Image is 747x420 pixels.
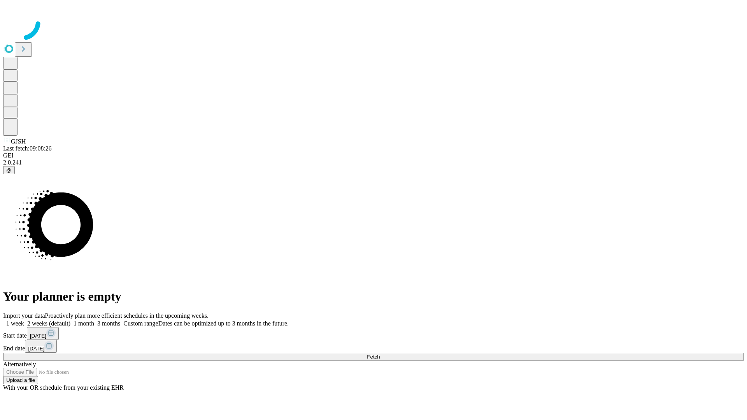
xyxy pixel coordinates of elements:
[3,145,52,152] span: Last fetch: 09:08:26
[27,327,59,340] button: [DATE]
[3,166,15,174] button: @
[3,384,124,391] span: With your OR schedule from your existing EHR
[6,320,24,327] span: 1 week
[97,320,120,327] span: 3 months
[123,320,158,327] span: Custom range
[3,152,744,159] div: GEI
[3,312,45,319] span: Import your data
[3,361,36,367] span: Alternatively
[25,340,57,353] button: [DATE]
[3,340,744,353] div: End date
[3,327,744,340] div: Start date
[28,346,44,352] span: [DATE]
[3,159,744,166] div: 2.0.241
[3,289,744,304] h1: Your planner is empty
[3,376,38,384] button: Upload a file
[27,320,70,327] span: 2 weeks (default)
[3,353,744,361] button: Fetch
[74,320,94,327] span: 1 month
[11,138,26,145] span: GJSH
[6,167,12,173] span: @
[45,312,209,319] span: Proactively plan more efficient schedules in the upcoming weeks.
[30,333,46,339] span: [DATE]
[367,354,380,360] span: Fetch
[158,320,289,327] span: Dates can be optimized up to 3 months in the future.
